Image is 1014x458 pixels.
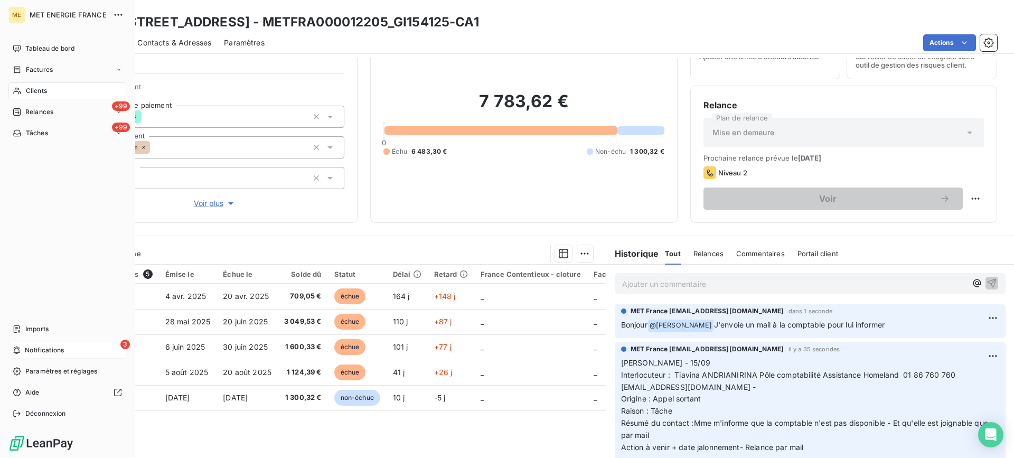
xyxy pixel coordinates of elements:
span: 20 avr. 2025 [223,292,269,301]
span: 1 300,32 € [284,392,322,403]
h2: 7 783,62 € [383,91,664,123]
span: _ [481,368,484,377]
span: MET France [EMAIL_ADDRESS][DOMAIN_NAME] [631,344,784,354]
span: Voir [716,194,940,203]
input: Ajouter une valeur [141,112,149,121]
span: Surveiller ce client en intégrant votre outil de gestion des risques client. [856,52,988,69]
span: 20 août 2025 [223,368,271,377]
span: Factures [26,65,53,74]
span: +87 j [434,317,452,326]
span: 28 mai 2025 [165,317,211,326]
span: Paramètres et réglages [25,367,97,376]
span: Imports [25,324,49,334]
span: _ [594,342,597,351]
span: Voir plus [194,198,236,209]
span: Portail client [797,249,838,258]
h6: Relance [703,99,984,111]
button: Voir [703,188,963,210]
span: Aide [25,388,40,397]
span: 1 124,39 € [284,367,322,378]
a: Aide [8,384,126,401]
button: Actions [923,34,976,51]
span: Propriétés Client [85,82,344,97]
span: Interlocuteur : Tiavina ANDRIANIRINA Pôle comptabilité Assistance Homeland 01 86 760 760 [EMAIL_A... [621,370,958,391]
span: 110 j [393,317,408,326]
span: MET ENERGIE FRANCE [30,11,107,19]
span: +26 j [434,368,453,377]
span: +99 [112,123,130,132]
span: non-échue [334,390,380,406]
span: [DATE] [798,154,822,162]
span: 709,05 € [284,291,322,302]
span: [DATE] [223,393,248,402]
span: _ [481,317,484,326]
span: 5 [143,269,153,279]
div: Émise le [165,270,211,278]
span: Bonjour [621,320,647,329]
span: dans 1 seconde [788,308,833,314]
span: -5 j [434,393,446,402]
span: 101 j [393,342,408,351]
span: 1 600,33 € [284,342,322,352]
span: _ [594,393,597,402]
div: Statut [334,270,380,278]
span: Action à venir + date jalonnement- Relance par mail [621,443,804,452]
div: ME [8,6,25,23]
span: Niveau 2 [718,169,747,177]
span: échue [334,339,366,355]
input: Ajouter une valeur [150,143,158,152]
span: Commentaires [736,249,785,258]
span: Contacts & Adresses [137,38,211,48]
h3: SDC [STREET_ADDRESS] - METFRA000012205_GI154125-CA1 [93,13,479,32]
span: 6 483,30 € [411,147,447,156]
span: échue [334,314,366,330]
span: +99 [112,101,130,111]
span: 3 [120,340,130,349]
span: _ [481,292,484,301]
span: Tableau de bord [25,44,74,53]
div: Facture / Echéancier [594,270,666,278]
span: Notifications [25,345,64,355]
span: il y a 35 secondes [788,346,840,352]
span: 4 avr. 2025 [165,292,206,301]
span: Origine : Appel sortant [621,394,701,403]
span: Non-échu [595,147,626,156]
span: 164 j [393,292,410,301]
span: +148 j [434,292,456,301]
span: 1 300,32 € [630,147,664,156]
span: _ [594,292,597,301]
img: Logo LeanPay [8,435,74,452]
span: Relances [693,249,724,258]
span: Mise en demeure [712,127,774,138]
div: Échue le [223,270,271,278]
span: Prochaine relance prévue le [703,154,984,162]
span: _ [594,368,597,377]
div: Open Intercom Messenger [978,422,1003,447]
span: _ [481,393,484,402]
span: [DATE] [165,393,190,402]
span: 20 juin 2025 [223,317,268,326]
span: 41 j [393,368,405,377]
span: Déconnexion [25,409,66,418]
span: 5 août 2025 [165,368,209,377]
span: Tout [665,249,681,258]
span: Résumé du contact :Mme m'informe que la comptable n'est pas disponible - Et qu'elle est joignable... [621,418,990,440]
span: 6 juin 2025 [165,342,205,351]
span: 3 049,53 € [284,316,322,327]
span: [PERSON_NAME] - 15/09 [621,358,710,367]
span: Clients [26,86,47,96]
span: échue [334,364,366,380]
span: Relances [25,107,53,117]
div: France Contentieux - cloture [481,270,581,278]
h6: Historique [606,247,659,260]
span: Échu [392,147,407,156]
div: Délai [393,270,421,278]
span: Tâches [26,128,48,138]
span: échue [334,288,366,304]
span: 30 juin 2025 [223,342,268,351]
span: Paramètres [224,38,265,48]
span: +77 j [434,342,452,351]
span: J'envoie un mail à la comptable pour lui informer [714,320,885,329]
span: 0 [382,138,386,147]
div: Retard [434,270,468,278]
